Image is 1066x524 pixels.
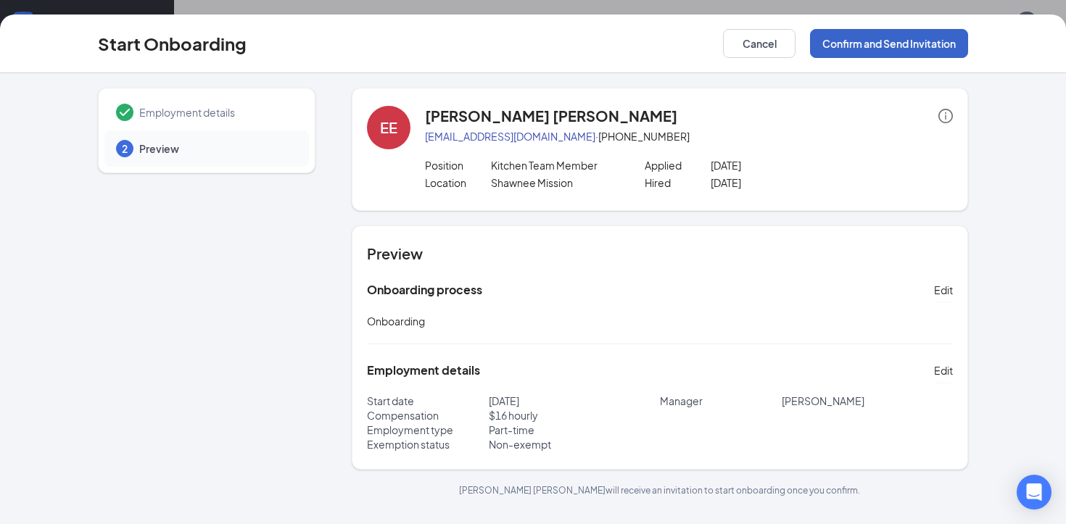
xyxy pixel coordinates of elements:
p: Applied [645,158,711,172]
span: Preview [139,141,294,156]
h4: [PERSON_NAME] [PERSON_NAME] [425,106,677,126]
div: EE [380,117,397,138]
p: $ 16 hourly [489,408,660,423]
p: [PERSON_NAME] [PERSON_NAME] will receive an invitation to start onboarding once you confirm. [352,484,968,496]
button: Cancel [723,29,796,58]
p: Compensation [367,408,489,423]
span: Employment details [139,105,294,120]
button: Edit [934,278,953,301]
p: [DATE] [711,175,843,190]
h5: Onboarding process [367,282,482,298]
a: [EMAIL_ADDRESS][DOMAIN_NAME] [425,130,595,143]
p: Location [425,175,491,190]
span: info-circle [938,109,953,123]
span: Edit [934,283,953,297]
p: Position [425,158,491,172]
p: Kitchen Team Member [491,158,623,172]
p: [DATE] [711,158,843,172]
h3: Start Onboarding [98,31,247,56]
h5: Employment details [367,362,480,378]
button: Edit [934,359,953,382]
span: Onboarding [367,315,425,328]
span: Edit [934,363,953,378]
p: Part-time [489,423,660,437]
p: Exemption status [367,437,489,452]
p: Hired [645,175,711,190]
span: 2 [122,141,128,156]
p: [PERSON_NAME] [782,394,953,408]
p: · [PHONE_NUMBER] [425,129,953,144]
button: Confirm and Send Invitation [810,29,968,58]
p: Start date [367,394,489,408]
p: Non-exempt [489,437,660,452]
p: Shawnee Mission [491,175,623,190]
p: Employment type [367,423,489,437]
div: Open Intercom Messenger [1017,475,1051,510]
h4: Preview [367,244,953,264]
p: [DATE] [489,394,660,408]
p: Manager [660,394,782,408]
svg: Checkmark [116,104,133,121]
